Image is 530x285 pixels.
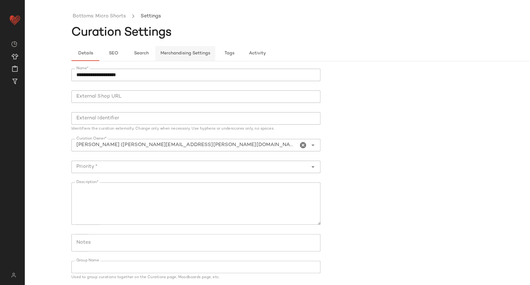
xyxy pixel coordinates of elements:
[7,273,20,278] img: svg%3e
[11,41,17,47] img: svg%3e
[160,51,210,56] span: Merchandising Settings
[78,51,93,56] span: Details
[249,51,266,56] span: Activity
[309,163,317,171] i: Open
[73,12,126,21] a: Bottoms: Micro Shorts
[71,276,320,279] div: Used to group curations together on the Curations page, Moodboards page, etc.
[9,14,21,26] img: heart_red.DM2ytmEG.svg
[108,51,118,56] span: SEO
[224,51,234,56] span: Tags
[299,141,307,149] i: Clear Curation Owner*
[134,51,149,56] span: Search
[139,12,162,21] li: Settings
[71,26,172,39] span: Curation Settings
[71,127,320,131] div: Identifiers the curation externally. Change only when necessary. Use hyphens or underscores only,...
[309,141,317,149] i: Open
